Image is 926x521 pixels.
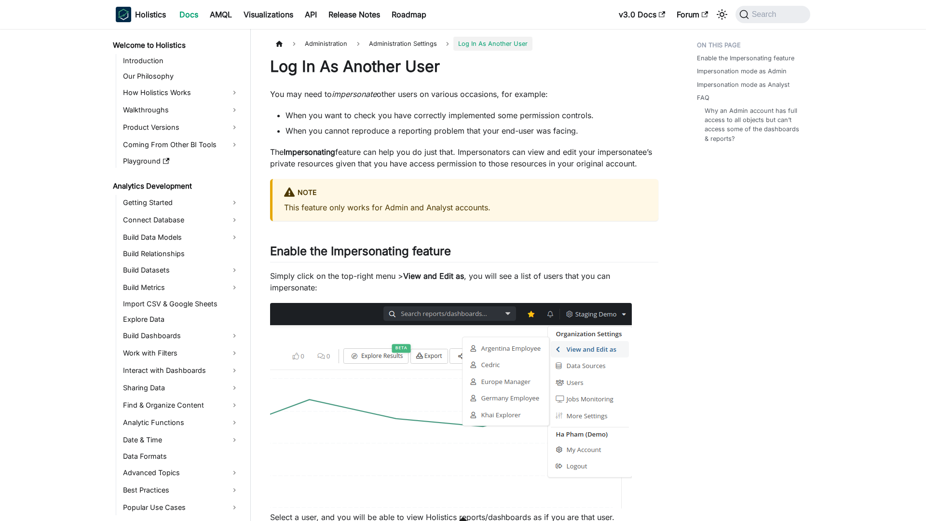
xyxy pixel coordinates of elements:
a: Popular Use Cases [120,500,242,515]
strong: View and Edit as [403,271,464,281]
li: When you want to check you have correctly implemented some permission controls. [286,110,658,121]
p: You may need to other users on various occasions, for example: [270,88,658,100]
a: v3.0 Docs [613,7,671,22]
a: Walkthroughs [120,102,242,118]
a: Product Versions [120,120,242,135]
p: Simply click on the top-right menu > , you will see a list of users that you can impersonate: [270,270,658,293]
a: Connect Database [120,212,242,228]
span: Search [749,10,782,19]
a: Date & Time [120,432,242,448]
a: Impersonation mode as Analyst [697,80,790,89]
div: Note [284,187,647,199]
a: Introduction [120,54,242,68]
a: Build Data Models [120,230,242,245]
strong: Impersonating [284,147,335,157]
span: Log In As Another User [453,37,532,51]
p: The feature can help you do just that. Impersonators can view and edit your impersonatee’s privat... [270,146,658,169]
p: This feature only works for Admin and Analyst accounts. [284,202,647,213]
span: Administration Settings [364,37,442,51]
a: Build Metrics [120,280,242,295]
a: Build Dashboards [120,328,242,343]
a: Release Notes [323,7,386,22]
a: Advanced Topics [120,465,242,480]
a: Docs [174,7,204,22]
a: Getting Started [120,195,242,210]
a: Playground [120,154,242,168]
nav: Breadcrumbs [270,37,658,51]
span: Administration [300,37,352,51]
a: Find & Organize Content [120,398,242,413]
nav: Docs sidebar [106,29,251,521]
a: Data Formats [120,450,242,463]
a: Best Practices [120,482,242,498]
a: Work with Filters [120,345,242,361]
a: How Holistics Works [120,85,242,100]
a: Home page [270,37,288,51]
a: Analytic Functions [120,415,242,430]
a: Welcome to Holistics [110,39,242,52]
a: Impersonation mode as Admin [697,67,787,76]
a: Build Datasets [120,262,242,278]
img: Holistics [116,7,131,22]
a: Visualizations [238,7,299,22]
a: Build Relationships [120,247,242,260]
button: Switch between dark and light mode (currently system mode) [714,7,730,22]
h2: Enable the Impersonating feature [270,244,658,262]
a: Explore Data [120,313,242,326]
h1: Log In As Another User [270,57,658,76]
a: Coming From Other BI Tools [120,137,242,152]
a: Why an Admin account has full access to all objects but can’t access some of the dashboards & rep... [705,106,801,143]
em: impersonate [332,89,377,99]
a: Our Philosophy [120,69,242,83]
a: HolisticsHolisticsHolistics [116,7,166,22]
a: API [299,7,323,22]
a: Roadmap [386,7,432,22]
button: Search (Command+K) [735,6,810,23]
a: Enable the Impersonating feature [697,54,794,63]
a: Sharing Data [120,380,242,396]
a: FAQ [697,93,709,102]
a: Forum [671,7,714,22]
a: Analytics Development [110,179,242,193]
a: Interact with Dashboards [120,363,242,378]
a: AMQL [204,7,238,22]
a: Import CSV & Google Sheets [120,297,242,311]
li: When you cannot reproduce a reporting problem that your end-user was facing. [286,125,658,137]
b: Holistics [135,9,166,20]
